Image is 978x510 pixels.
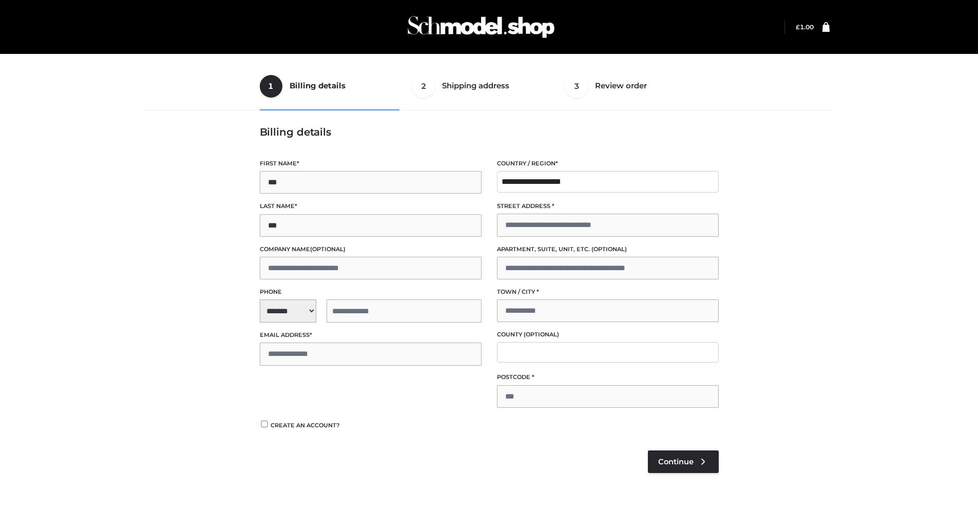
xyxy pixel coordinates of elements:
[260,421,269,427] input: Create an account?
[260,330,482,340] label: Email address
[497,287,719,297] label: Town / City
[260,159,482,168] label: First name
[796,23,800,31] span: £
[404,7,558,47] img: Schmodel Admin 964
[497,330,719,339] label: County
[260,126,719,138] h3: Billing details
[497,244,719,254] label: Apartment, suite, unit, etc.
[497,372,719,382] label: Postcode
[497,201,719,211] label: Street address
[524,331,559,338] span: (optional)
[260,244,482,254] label: Company name
[260,201,482,211] label: Last name
[648,450,719,473] a: Continue
[796,23,814,31] bdi: 1.00
[796,23,814,31] a: £1.00
[310,245,346,253] span: (optional)
[271,422,340,429] span: Create an account?
[658,457,694,466] span: Continue
[591,245,627,253] span: (optional)
[497,159,719,168] label: Country / Region
[260,287,482,297] label: Phone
